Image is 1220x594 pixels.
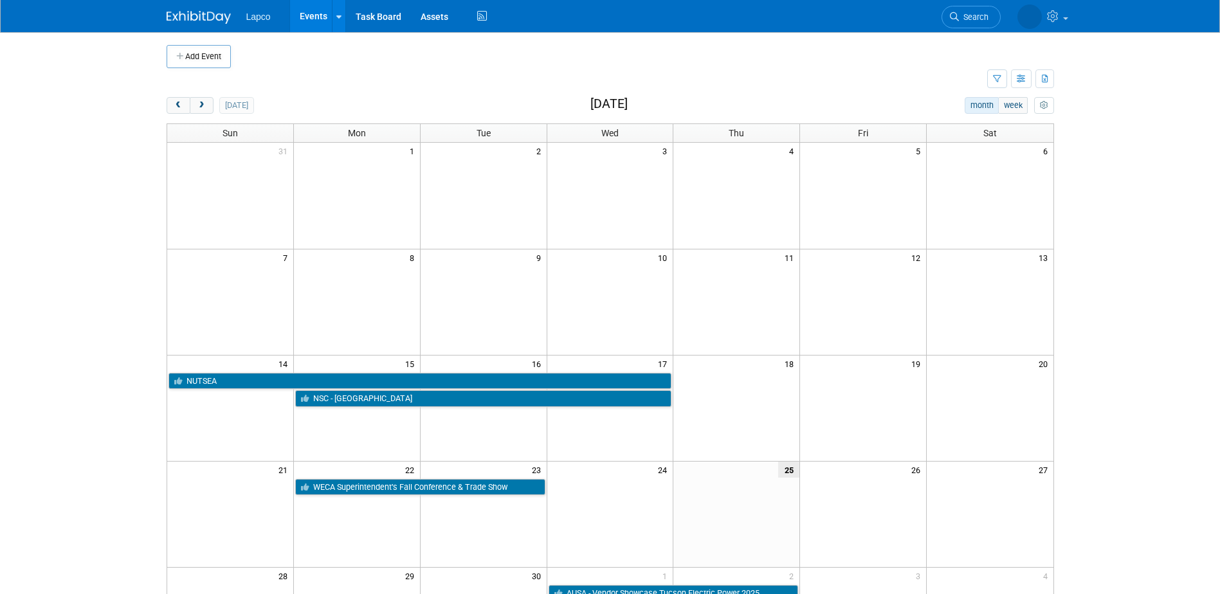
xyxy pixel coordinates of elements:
[531,355,547,372] span: 16
[910,355,926,372] span: 19
[408,249,420,265] span: 8
[661,143,673,159] span: 3
[531,568,547,584] span: 30
[915,568,926,584] span: 3
[1040,102,1048,110] i: Personalize Calendar
[657,249,673,265] span: 10
[910,249,926,265] span: 12
[277,143,293,159] span: 31
[190,97,214,114] button: next
[277,462,293,478] span: 21
[282,249,293,265] span: 7
[535,249,547,265] span: 9
[246,12,271,22] span: Lapco
[477,128,491,138] span: Tue
[535,143,547,159] span: 2
[223,128,238,138] span: Sun
[959,12,988,22] span: Search
[295,390,672,407] a: NSC - [GEOGRAPHIC_DATA]
[408,143,420,159] span: 1
[910,462,926,478] span: 26
[1042,568,1053,584] span: 4
[788,568,799,584] span: 2
[788,143,799,159] span: 4
[657,462,673,478] span: 24
[590,97,628,111] h2: [DATE]
[277,355,293,372] span: 14
[783,249,799,265] span: 11
[167,45,231,68] button: Add Event
[348,128,366,138] span: Mon
[998,97,1028,114] button: week
[1037,249,1053,265] span: 13
[404,568,420,584] span: 29
[965,97,999,114] button: month
[1042,143,1053,159] span: 6
[783,355,799,372] span: 18
[1037,355,1053,372] span: 20
[1017,4,1042,29] img: Hayden Broussard
[167,97,190,114] button: prev
[295,479,545,496] a: WECA Superintendent’s Fall Conference & Trade Show
[1037,462,1053,478] span: 27
[601,128,619,138] span: Wed
[219,97,253,114] button: [DATE]
[404,355,420,372] span: 15
[858,128,868,138] span: Fri
[942,6,1001,28] a: Search
[167,11,231,24] img: ExhibitDay
[983,128,997,138] span: Sat
[168,373,672,390] a: NUTSEA
[661,568,673,584] span: 1
[277,568,293,584] span: 28
[657,355,673,372] span: 17
[531,462,547,478] span: 23
[404,462,420,478] span: 22
[778,462,799,478] span: 25
[729,128,744,138] span: Thu
[915,143,926,159] span: 5
[1034,97,1053,114] button: myCustomButton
